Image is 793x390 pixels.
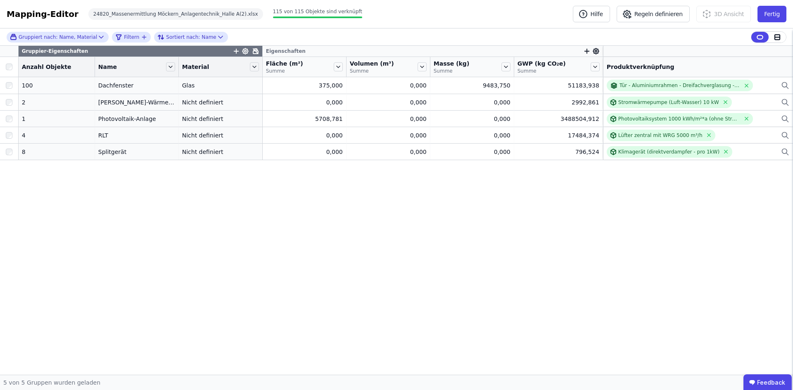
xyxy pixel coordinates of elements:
[182,81,259,90] div: Glas
[266,131,343,139] div: 0,000
[434,59,470,68] span: Masse (kg)
[98,63,117,71] span: Name
[350,81,427,90] div: 0,000
[434,98,510,106] div: 0,000
[182,115,259,123] div: Nicht definiert
[115,32,147,42] button: filter_by
[124,34,139,40] span: Filtern
[518,98,599,106] div: 2992,861
[434,115,510,123] div: 0,000
[266,59,303,68] span: Fläche (m²)
[22,63,71,71] span: Anzahl Objekte
[573,6,610,22] button: Hilfe
[518,59,566,68] span: GWP (kg CO₂e)
[620,82,740,89] div: Tür - Aluminiumrahmen - Dreifachverglasung - m²
[266,115,343,123] div: 5708,781
[696,6,751,22] button: 3D Ansicht
[182,131,259,139] div: Nicht definiert
[266,98,343,106] div: 0,000
[266,148,343,156] div: 0,000
[22,81,91,90] div: 100
[266,68,303,74] span: Summe
[98,148,175,156] div: Splitgerät
[618,149,719,155] div: Klimagerät (direktverdampfer - pro 1kW)
[350,68,394,74] span: Summe
[22,131,91,139] div: 4
[182,63,209,71] span: Material
[350,148,427,156] div: 0,000
[88,8,263,20] div: 24820_Massenermittlung Möckern_Anlagentechnik_Halle A(2).xlsx
[266,48,306,54] span: Eigenschaften
[166,34,200,40] span: Sortiert nach:
[22,115,91,123] div: 1
[182,148,259,156] div: Nicht definiert
[7,8,78,20] div: Mapping-Editor
[22,48,88,54] span: Gruppier-Eigenschaften
[19,34,57,40] span: Gruppiert nach:
[98,115,175,123] div: Photovoltaik-Anlage
[22,98,91,106] div: 2
[350,59,394,68] span: Volumen (m³)
[182,98,259,106] div: Nicht definiert
[350,131,427,139] div: 0,000
[98,98,175,106] div: [PERSON_NAME]-Wärmepumpe
[434,81,510,90] div: 9483,750
[22,148,91,156] div: 8
[607,63,790,71] div: Produktverknüpfung
[617,6,690,22] button: Regeln definieren
[518,81,599,90] div: 51183,938
[157,32,216,42] div: Name
[350,115,427,123] div: 0,000
[273,9,362,14] span: 115 von 115 Objekte sind verknüpft
[618,99,719,106] div: Stromwärmepumpe (Luft-Wasser) 10 kW
[350,98,427,106] div: 0,000
[618,132,703,139] div: Lüfter zentral mit WRG 5000 m³/h
[98,131,175,139] div: RLT
[434,131,510,139] div: 0,000
[434,68,470,74] span: Summe
[518,131,599,139] div: 17484,374
[10,33,97,40] div: Name, Material
[518,68,566,74] span: Summe
[266,81,343,90] div: 375,000
[98,81,175,90] div: Dachfenster
[434,148,510,156] div: 0,000
[518,148,599,156] div: 796,524
[518,115,599,123] div: 3488504,912
[757,6,786,22] button: Fertig
[618,116,740,122] div: Photovoltaiksystem 1000 kWh/m²*a (ohne Stromgutschrift)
